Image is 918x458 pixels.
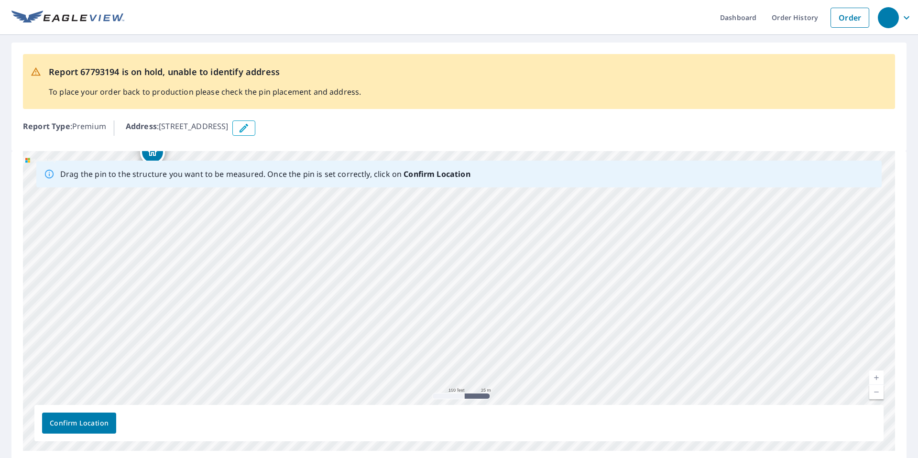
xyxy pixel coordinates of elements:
[126,120,229,136] p: : [STREET_ADDRESS]
[23,120,106,136] p: : Premium
[11,11,124,25] img: EV Logo
[49,86,361,98] p: To place your order back to production please check the pin placement and address.
[404,169,470,179] b: Confirm Location
[42,413,116,434] button: Confirm Location
[23,121,70,131] b: Report Type
[831,8,869,28] a: Order
[126,121,157,131] b: Address
[49,65,361,78] p: Report 67793194 is on hold, unable to identify address
[140,140,165,169] div: Dropped pin, building 1, Residential property, 135 E 100 N Fillmore, UT 84631
[869,371,884,385] a: Current Level 18, Zoom In
[50,417,109,429] span: Confirm Location
[60,168,470,180] p: Drag the pin to the structure you want to be measured. Once the pin is set correctly, click on
[869,385,884,399] a: Current Level 18, Zoom Out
